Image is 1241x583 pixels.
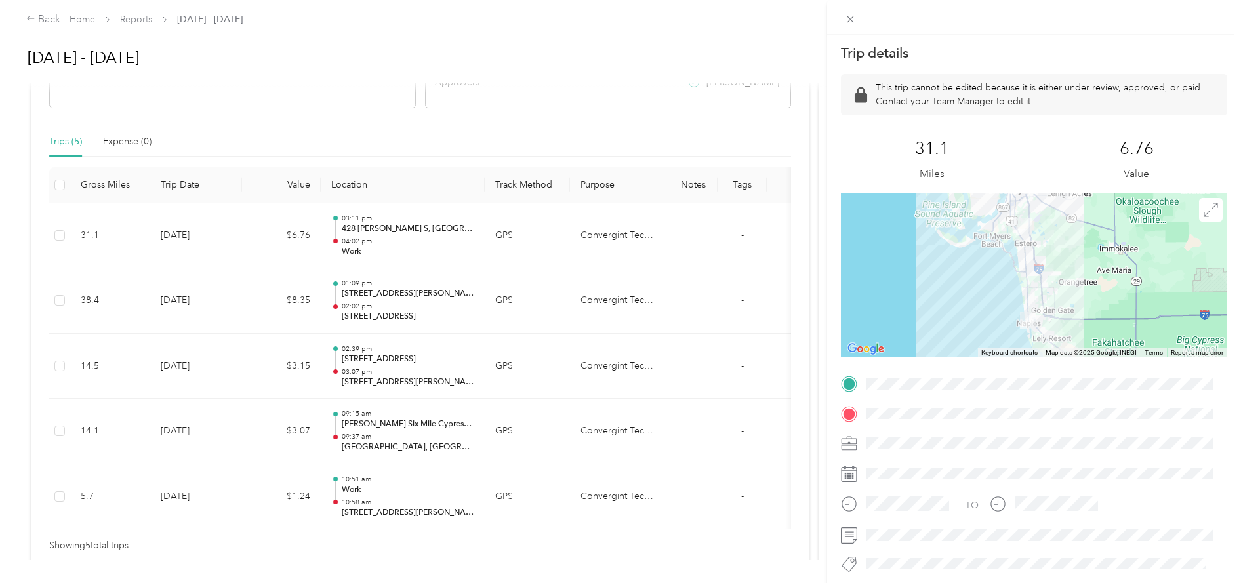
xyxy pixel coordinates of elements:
a: Open this area in Google Maps (opens a new window) [844,340,887,357]
span: Map data ©2025 Google, INEGI [1046,349,1137,356]
a: Terms (opens in new tab) [1145,349,1163,356]
p: Value [1124,166,1149,182]
a: Report a map error [1171,349,1223,356]
p: Miles [920,166,945,182]
button: Keyboard shortcuts [981,348,1038,357]
img: Google [844,340,887,357]
iframe: Everlance-gr Chat Button Frame [1168,510,1241,583]
p: Trip details [841,44,908,62]
p: This trip cannot be edited because it is either under review, approved, or paid. Contact your Tea... [876,81,1215,108]
p: 6.76 [1120,138,1154,159]
p: 31.1 [915,138,949,159]
div: TO [966,498,979,512]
